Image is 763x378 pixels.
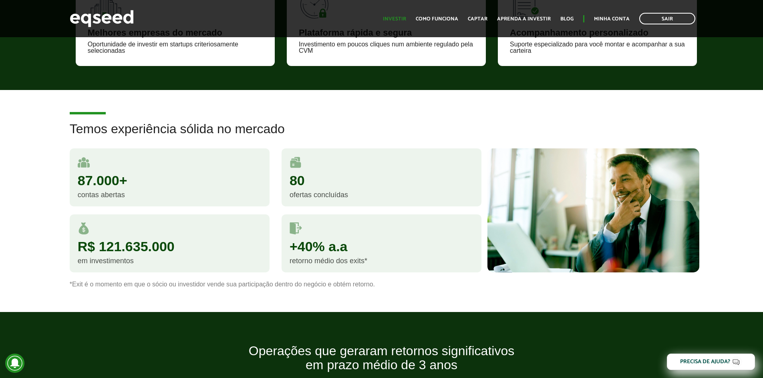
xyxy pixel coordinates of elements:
[290,257,473,264] div: retorno médio dos exits*
[290,222,302,234] img: saidas.svg
[290,156,302,168] img: rodadas.svg
[510,28,685,37] div: Acompanhamento personalizado
[78,174,262,187] div: 87.000+
[468,16,487,22] a: Captar
[639,13,695,24] a: Sair
[70,280,694,288] p: *Exit é o momento em que o sócio ou investidor vende sua participação dentro do negócio e obtém r...
[78,222,90,234] img: money.svg
[88,41,263,54] div: Oportunidade de investir em startups criteriosamente selecionadas
[299,41,474,54] div: Investimento em poucos cliques num ambiente regulado pela CVM
[416,16,458,22] a: Como funciona
[78,156,90,168] img: user.svg
[88,28,263,37] div: Melhores empresas do mercado
[594,16,630,22] a: Minha conta
[497,16,551,22] a: Aprenda a investir
[560,16,574,22] a: Blog
[78,257,262,264] div: em investimentos
[290,240,473,253] div: +40% a.a
[78,191,262,198] div: contas abertas
[383,16,406,22] a: Investir
[78,240,262,253] div: R$ 121.635.000
[510,41,685,54] div: Suporte especializado para você montar e acompanhar a sua carteira
[290,191,473,198] div: ofertas concluídas
[299,28,474,37] div: Plataforma rápida e segura
[70,8,134,29] img: EqSeed
[70,122,694,148] h2: Temos experiência sólida no mercado
[290,174,473,187] div: 80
